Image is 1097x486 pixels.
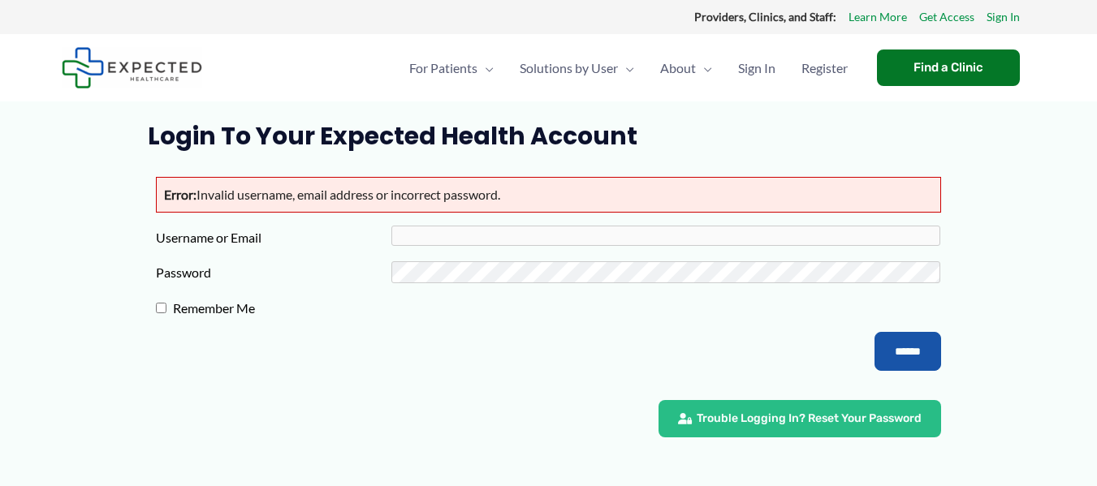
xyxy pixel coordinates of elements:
[618,40,634,97] span: Menu Toggle
[396,40,861,97] nav: Primary Site Navigation
[409,40,477,97] span: For Patients
[396,40,507,97] a: For PatientsMenu Toggle
[694,10,836,24] strong: Providers, Clinics, and Staff:
[659,400,941,437] a: Trouble Logging In? Reset Your Password
[156,260,391,285] label: Password
[696,40,712,97] span: Menu Toggle
[801,40,848,97] span: Register
[647,40,725,97] a: AboutMenu Toggle
[164,187,197,202] strong: Error:
[156,177,941,213] p: Invalid username, email address or incorrect password.
[738,40,775,97] span: Sign In
[877,49,1020,86] a: Find a Clinic
[477,40,494,97] span: Menu Toggle
[660,40,696,97] span: About
[697,413,922,424] span: Trouble Logging In? Reset Your Password
[919,6,974,28] a: Get Access
[148,122,949,151] h1: Login to Your Expected Health Account
[507,40,647,97] a: Solutions by UserMenu Toggle
[725,40,788,97] a: Sign In
[62,47,202,88] img: Expected Healthcare Logo - side, dark font, small
[166,296,402,320] label: Remember Me
[788,40,861,97] a: Register
[156,226,391,250] label: Username or Email
[987,6,1020,28] a: Sign In
[849,6,907,28] a: Learn More
[520,40,618,97] span: Solutions by User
